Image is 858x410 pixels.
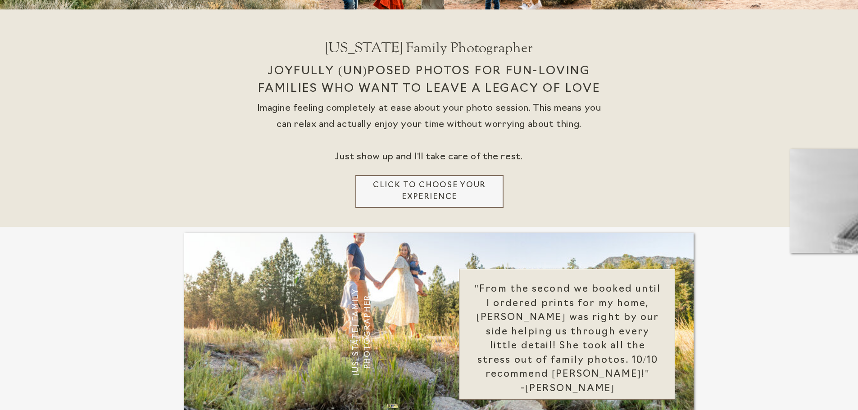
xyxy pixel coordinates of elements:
h2: joyfully (un)posed photos for fun-loving families who want to leave a legacy of love [245,63,614,112]
p: "From the second we booked until I ordered prints for my home, [PERSON_NAME] was right by our sid... [474,282,662,391]
h1: [US_STATE] Family Photographer [266,39,593,66]
a: Click to choose your experience [366,180,493,203]
h3: [US_STATE] Family Photographer [350,264,360,400]
div: Imagine feeling completely at ease about your photo session. This means you can relax and actuall... [256,100,602,175]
